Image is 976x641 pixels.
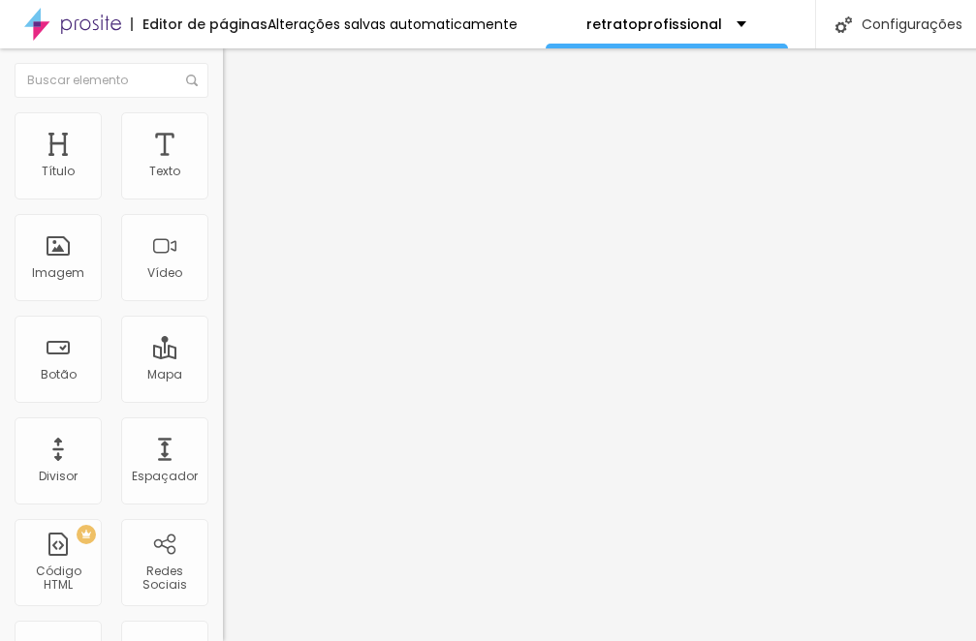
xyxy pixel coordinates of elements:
div: Mapa [147,368,182,382]
div: Editor de páginas [131,17,268,31]
div: Título [42,165,75,178]
div: Imagem [32,266,84,280]
div: Alterações salvas automaticamente [268,17,518,31]
div: Divisor [39,470,78,483]
div: Redes Sociais [126,565,203,593]
img: Icone [835,16,852,33]
p: retratoprofissional [586,17,722,31]
input: Buscar elemento [15,63,208,98]
div: Botão [41,368,77,382]
div: Vídeo [147,266,182,280]
img: Icone [186,75,198,86]
div: Espaçador [132,470,198,483]
div: Texto [149,165,180,178]
div: Código HTML [19,565,96,593]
